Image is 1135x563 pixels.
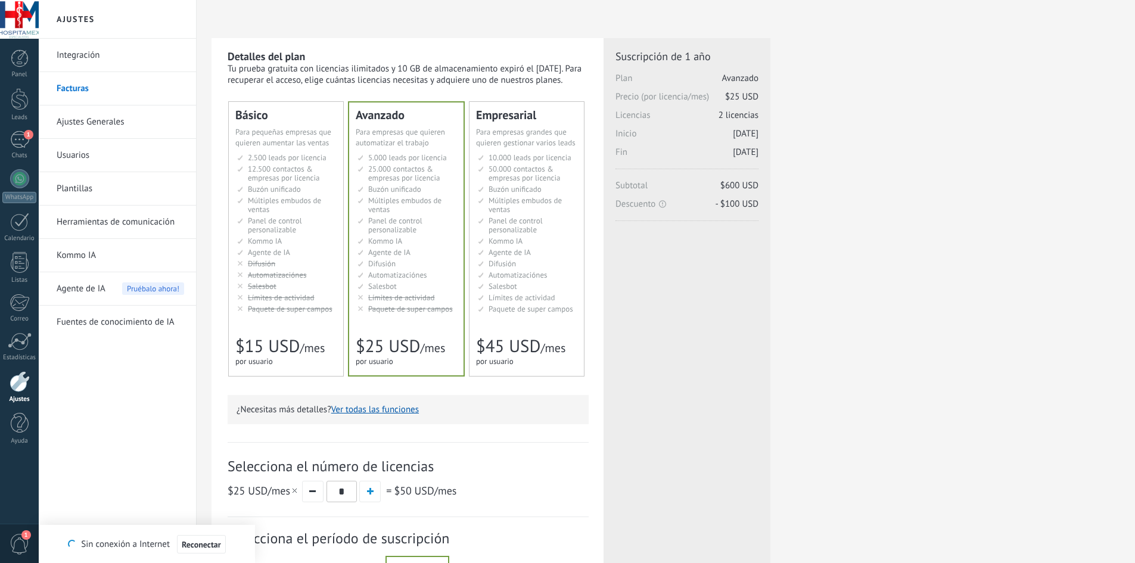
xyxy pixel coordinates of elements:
[489,164,560,183] span: 50.000 contactos & empresas por licencia
[57,139,184,172] a: Usuarios
[248,216,302,235] span: Panel de control personalizable
[177,535,226,554] button: Reconectar
[368,153,447,163] span: 5.000 leads por licencia
[21,530,31,540] span: 1
[39,206,196,239] li: Herramientas de comunicación
[420,340,445,356] span: /mes
[248,270,307,280] span: Automatizaciónes
[489,195,562,214] span: Múltiples embudos de ventas
[57,206,184,239] a: Herramientas de comunicación
[248,281,276,291] span: Salesbot
[394,484,456,497] span: /mes
[2,396,37,403] div: Ajustes
[2,315,37,323] div: Correo
[228,484,268,497] span: $25 USD
[368,195,441,214] span: Múltiples embudos de ventas
[615,128,758,147] span: Inicio
[725,91,758,102] span: $25 USD
[719,110,758,121] span: 2 licencias
[24,130,33,139] span: 1
[235,109,337,121] div: Básico
[300,340,325,356] span: /mes
[489,293,555,303] span: Límites de actividad
[489,184,542,194] span: Buzón unificado
[356,356,393,366] span: por usuario
[39,105,196,139] li: Ajustes Generales
[615,110,758,128] span: Licencias
[476,335,540,357] span: $45 USD
[248,293,315,303] span: Límites de actividad
[386,484,391,497] span: =
[489,236,523,246] span: Kommo IA
[615,49,758,63] span: Suscripción de 1 año
[57,72,184,105] a: Facturas
[68,534,225,554] div: Sin conexión a Internet
[368,247,411,257] span: Agente de IA
[248,164,319,183] span: 12.500 contactos & empresas por licencia
[476,109,577,121] div: Empresarial
[615,91,758,110] span: Precio (por licencia/mes)
[237,404,580,415] p: ¿Necesitas más detalles?
[248,153,326,163] span: 2.500 leads por licencia
[182,540,221,549] span: Reconectar
[331,404,419,415] button: Ver todas las funciones
[39,239,196,272] li: Kommo IA
[57,39,184,72] a: Integración
[2,437,37,445] div: Ayuda
[476,127,576,148] span: Para empresas grandes que quieren gestionar varios leads
[2,152,37,160] div: Chats
[2,71,37,79] div: Panel
[2,235,37,242] div: Calendario
[228,529,589,548] span: Selecciona el período de suscripción
[615,73,758,91] span: Plan
[228,484,299,497] span: /mes
[356,335,420,357] span: $25 USD
[476,356,514,366] span: por usuario
[368,281,397,291] span: Salesbot
[356,127,445,148] span: Para empresas que quieren automatizar el trabajo
[716,198,758,210] span: - $100 USD
[489,247,531,257] span: Agente de IA
[39,139,196,172] li: Usuarios
[722,73,758,84] span: Avanzado
[489,270,548,280] span: Automatizaciónes
[57,105,184,139] a: Ajustes Generales
[615,147,758,165] span: Fin
[489,281,517,291] span: Salesbot
[489,216,543,235] span: Panel de control personalizable
[368,184,421,194] span: Buzón unificado
[489,259,516,269] span: Difusión
[39,272,196,306] li: Agente de IA
[248,304,332,314] span: Paquete de super campos
[248,184,301,194] span: Buzón unificado
[394,484,434,497] span: $50 USD
[368,216,422,235] span: Panel de control personalizable
[368,259,396,269] span: Difusión
[615,198,758,210] span: Descuento
[228,457,589,475] span: Selecciona el número de licencias
[248,236,282,246] span: Kommo IA
[368,236,402,246] span: Kommo IA
[248,259,275,269] span: Difusión
[57,272,105,306] span: Agente de IA
[733,147,758,158] span: [DATE]
[2,276,37,284] div: Listas
[2,114,37,122] div: Leads
[235,335,300,357] span: $15 USD
[368,164,440,183] span: 25.000 contactos & empresas por licencia
[57,306,184,339] a: Fuentes de conocimiento de IA
[540,340,565,356] span: /mes
[57,272,184,306] a: Agente de IA Pruébalo ahora!
[720,180,758,191] span: $600 USD
[235,356,273,366] span: por usuario
[733,128,758,139] span: [DATE]
[2,192,36,203] div: WhatsApp
[228,49,305,63] b: Detalles del plan
[39,72,196,105] li: Facturas
[248,195,321,214] span: Múltiples embudos de ventas
[235,127,331,148] span: Para pequeñas empresas que quieren aumentar las ventas
[228,63,589,86] div: Tu prueba gratuita con licencias ilimitados y 10 GB de almacenamiento expiró el [DATE]. Para recu...
[356,109,457,121] div: Avanzado
[122,282,184,295] span: Pruébalo ahora!
[248,247,290,257] span: Agente de IA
